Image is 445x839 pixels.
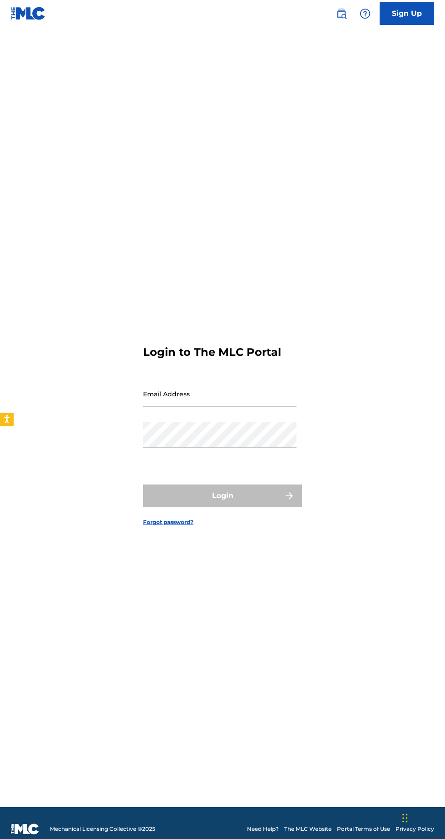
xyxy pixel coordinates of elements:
a: Portal Terms of Use [337,825,390,833]
img: help [360,8,371,19]
a: Privacy Policy [396,825,434,833]
a: The MLC Website [284,825,331,833]
a: Public Search [332,5,351,23]
img: MLC Logo [11,7,46,20]
span: Mechanical Licensing Collective © 2025 [50,825,155,833]
h3: Login to The MLC Portal [143,345,281,359]
a: Forgot password? [143,518,193,526]
img: search [336,8,347,19]
div: Drag [402,804,408,832]
a: Need Help? [247,825,279,833]
div: Help [356,5,374,23]
iframe: Chat Widget [400,795,445,839]
a: Sign Up [380,2,434,25]
img: logo [11,824,39,834]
